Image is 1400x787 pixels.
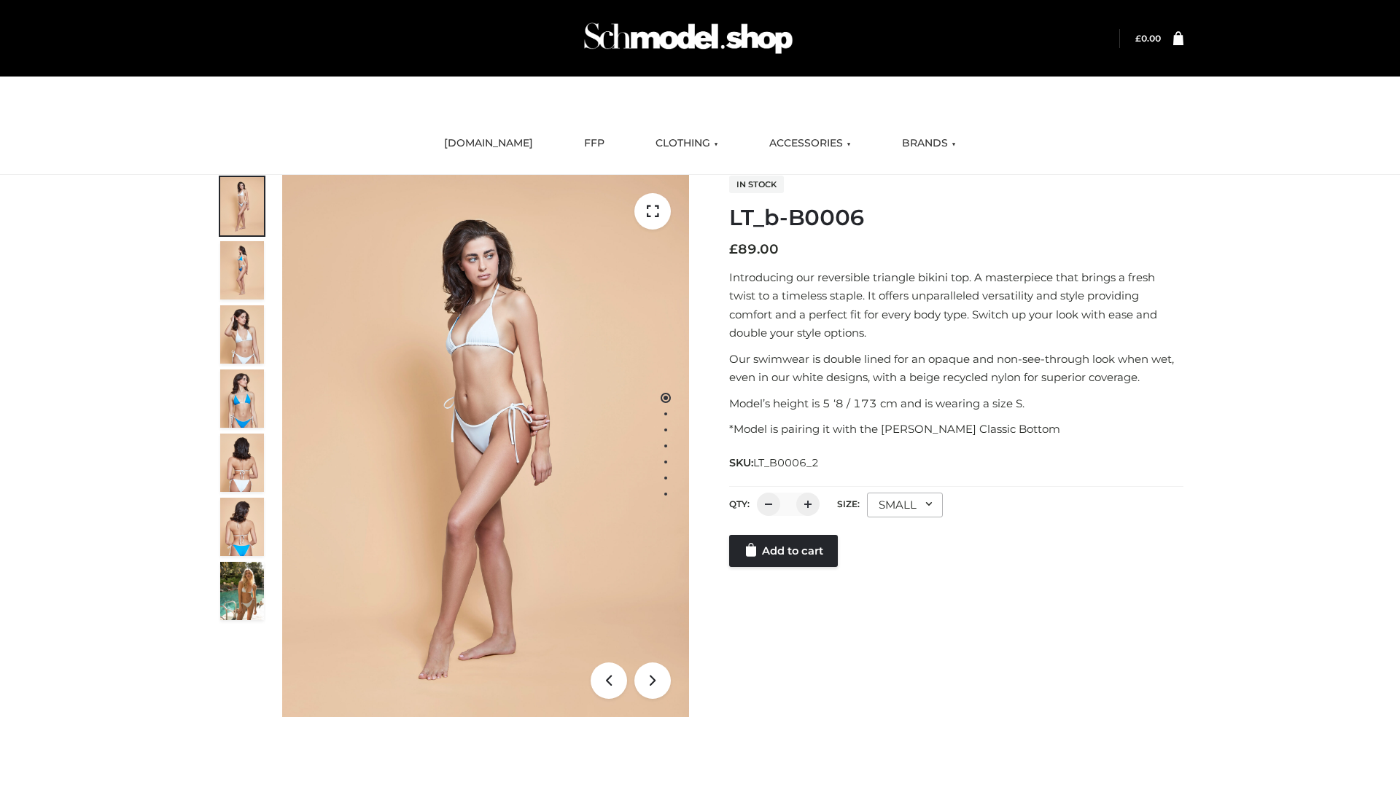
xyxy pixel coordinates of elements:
[837,498,860,509] label: Size:
[729,394,1183,413] p: Model’s height is 5 ‘8 / 173 cm and is wearing a size S.
[220,177,264,235] img: ArielClassicBikiniTop_CloudNine_AzureSky_OW114ECO_1-scaled.jpg
[220,562,264,620] img: Arieltop_CloudNine_AzureSky2.jpg
[758,128,862,160] a: ACCESSORIES
[282,175,689,717] img: LT_b-B0006
[729,241,779,257] bdi: 89.00
[729,350,1183,387] p: Our swimwear is double lined for an opaque and non-see-through look when wet, even in our white d...
[579,9,798,67] img: Schmodel Admin 964
[729,454,820,471] span: SKU:
[645,128,729,160] a: CLOTHING
[220,369,264,428] img: ArielClassicBikiniTop_CloudNine_AzureSky_OW114ECO_4-scaled.jpg
[729,176,784,193] span: In stock
[729,268,1183,342] p: Introducing our reversible triangle bikini top. A masterpiece that brings a fresh twist to a time...
[867,493,943,517] div: SMALL
[573,128,615,160] a: FFP
[729,205,1183,231] h1: LT_b-B0006
[729,420,1183,439] p: *Model is pairing it with the [PERSON_NAME] Classic Bottom
[1135,33,1161,44] bdi: 0.00
[1135,33,1161,44] a: £0.00
[729,498,750,509] label: QTY:
[220,498,264,556] img: ArielClassicBikiniTop_CloudNine_AzureSky_OW114ECO_8-scaled.jpg
[220,241,264,299] img: ArielClassicBikiniTop_CloudNine_AzureSky_OW114ECO_2-scaled.jpg
[891,128,967,160] a: BRANDS
[729,535,838,567] a: Add to cart
[753,456,819,469] span: LT_B0006_2
[729,241,738,257] span: £
[1135,33,1141,44] span: £
[433,128,544,160] a: [DOMAIN_NAME]
[220,305,264,364] img: ArielClassicBikiniTop_CloudNine_AzureSky_OW114ECO_3-scaled.jpg
[220,434,264,492] img: ArielClassicBikiniTop_CloudNine_AzureSky_OW114ECO_7-scaled.jpg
